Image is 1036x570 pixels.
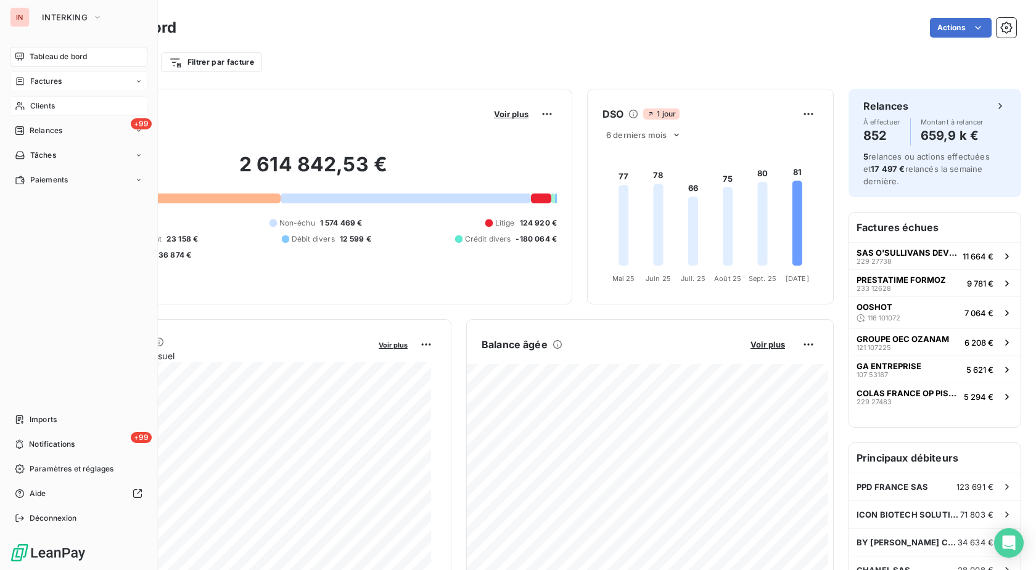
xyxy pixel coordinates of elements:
[849,213,1021,242] h6: Factures échues
[857,285,891,292] span: 233 12628
[30,100,55,112] span: Clients
[681,274,705,283] tspan: Juil. 25
[857,537,958,547] span: BY [PERSON_NAME] COMPANIES
[960,510,993,519] span: 71 803 €
[30,174,68,185] span: Paiements
[30,488,46,499] span: Aide
[70,349,370,362] span: Chiffre d'affaires mensuel
[10,7,30,27] div: IN
[161,52,262,72] button: Filtrer par facture
[857,334,949,344] span: GROUPE OEC OZANAM
[964,338,993,348] span: 6 208 €
[42,12,88,22] span: INTERKING
[994,528,1024,558] div: Open Intercom Messenger
[857,371,888,378] span: 107 53187
[30,76,62,87] span: Factures
[131,432,152,443] span: +99
[786,274,809,283] tspan: [DATE]
[857,482,928,492] span: PPD FRANCE SAS
[30,150,56,161] span: Tâches
[857,510,960,519] span: ICON BIOTECH SOLUTION
[131,118,152,129] span: +99
[495,218,515,229] span: Litige
[964,392,993,402] span: 5 294 €
[863,152,990,186] span: relances ou actions effectuées et relancés la semaine dernière.
[70,152,557,189] h2: 2 614 842,53 €
[155,250,191,261] span: -36 874 €
[921,126,984,145] h4: 659,9 k €
[966,365,993,375] span: 5 621 €
[465,234,511,245] span: Crédit divers
[749,274,776,283] tspan: Sept. 25
[10,484,147,503] a: Aide
[750,340,785,349] span: Voir plus
[494,109,528,119] span: Voir plus
[10,543,86,563] img: Logo LeanPay
[379,341,408,349] span: Voir plus
[520,218,557,229] span: 124 920 €
[849,328,1021,356] button: GROUPE OEC OZANAM121 1072256 208 €
[857,248,958,258] span: SAS O'SULLIVANS DEVELOPMENT
[340,234,371,245] span: 12 599 €
[868,314,900,322] span: 116 101072
[849,443,1021,473] h6: Principaux débiteurs
[871,164,905,174] span: 17 497 €
[490,108,532,120] button: Voir plus
[963,251,993,261] span: 11 664 €
[956,482,993,492] span: 123 691 €
[857,361,921,371] span: GA ENTREPRISE
[30,125,62,136] span: Relances
[714,274,741,283] tspan: Août 25
[30,463,113,474] span: Paramètres et réglages
[857,344,891,351] span: 121 107225
[375,339,411,350] button: Voir plus
[516,234,557,245] span: -180 064 €
[166,234,198,245] span: 23 158 €
[606,130,667,140] span: 6 derniers mois
[849,383,1021,410] button: COLAS FRANCE OP PISTE 1229 274835 294 €
[863,152,868,161] span: 5
[279,218,315,229] span: Non-échu
[320,218,363,229] span: 1 574 469 €
[646,274,671,283] tspan: Juin 25
[964,308,993,318] span: 7 064 €
[643,108,680,120] span: 1 jour
[29,439,75,450] span: Notifications
[849,269,1021,296] button: PRESTATIME FORMOZ233 126289 781 €
[612,274,635,283] tspan: Mai 25
[921,118,984,126] span: Montant à relancer
[857,388,959,398] span: COLAS FRANCE OP PISTE 1
[849,242,1021,269] button: SAS O'SULLIVANS DEVELOPMENT229 2773811 664 €
[967,279,993,288] span: 9 781 €
[747,339,789,350] button: Voir plus
[958,537,993,547] span: 34 634 €
[857,398,892,405] span: 229 27483
[930,18,992,38] button: Actions
[857,275,946,285] span: PRESTATIME FORMOZ
[482,337,548,352] h6: Balance âgée
[863,99,908,113] h6: Relances
[849,356,1021,383] button: GA ENTREPRISE107 531875 621 €
[863,118,900,126] span: À effectuer
[292,234,335,245] span: Débit divers
[863,126,900,145] h4: 852
[30,51,87,62] span: Tableau de bord
[849,296,1021,328] button: OOSHOT116 1010727 064 €
[30,513,77,524] span: Déconnexion
[602,107,623,121] h6: DSO
[30,414,57,425] span: Imports
[857,302,892,312] span: OOSHOT
[857,258,892,265] span: 229 27738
